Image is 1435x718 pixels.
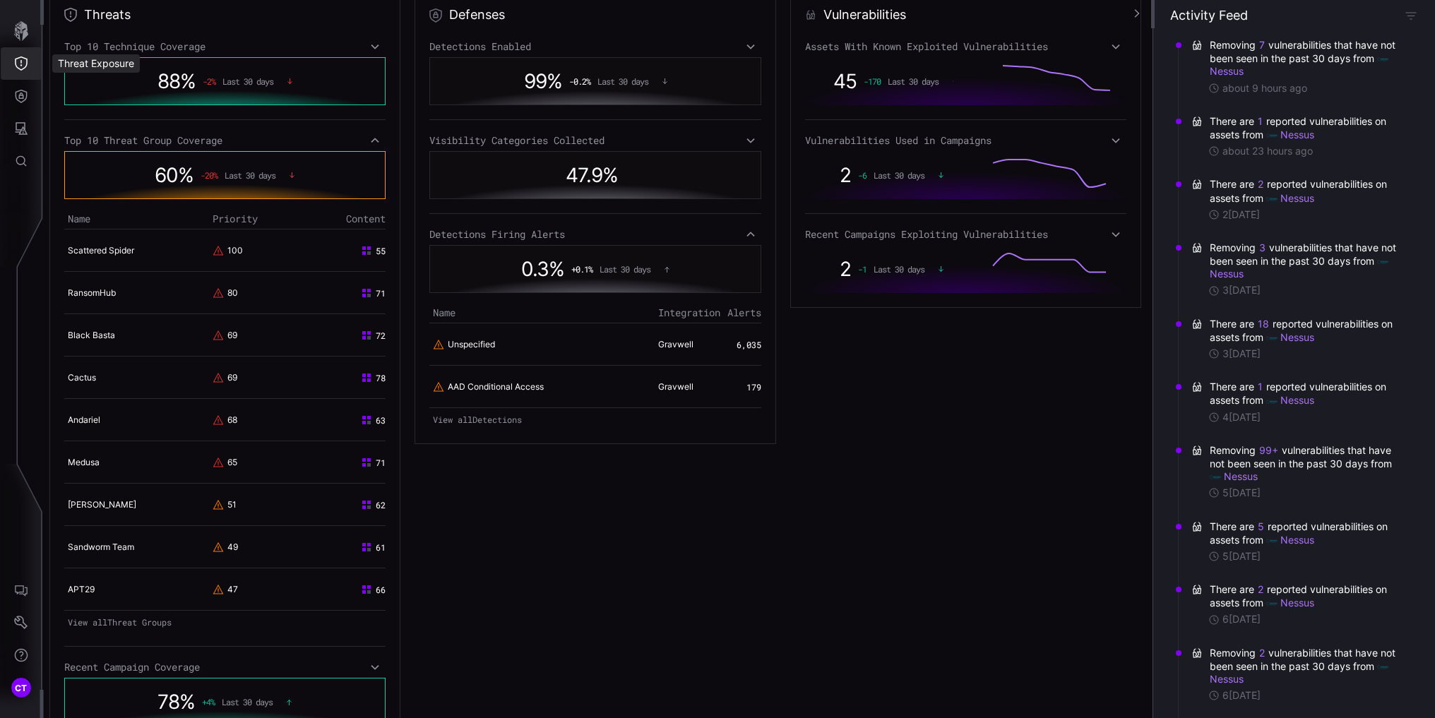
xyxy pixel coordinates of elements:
span: -20 % [201,170,218,180]
div: Vulnerabilities Used in Campaigns [805,134,1126,147]
span: There are reported vulnerabilities on assets from [1210,582,1404,609]
span: 78 % [157,690,195,714]
span: Last 30 days [225,170,275,180]
span: There are reported vulnerabilities on assets from [1210,520,1404,546]
h2: Vulnerabilities [823,6,906,23]
h4: Activity Feed [1170,7,1248,23]
img: Nessus Pro [1266,396,1278,407]
div: 51 [227,498,239,511]
a: Nessus [1210,52,1391,77]
time: 5[DATE] [1222,550,1261,563]
span: + 0.1 % [571,264,593,274]
span: 62 [376,498,386,511]
time: 6[DATE] [1222,613,1261,626]
span: There are reported vulnerabilities on assets from [1210,380,1404,407]
img: Nessus Pro [1266,598,1278,609]
span: Last 30 days [222,76,273,86]
time: about 9 hours ago [1222,82,1307,95]
span: + 4 % [202,697,215,707]
a: Nessus [1266,128,1314,140]
a: Nessus [1266,192,1314,204]
span: 55 [376,244,386,257]
div: 69 [227,371,239,384]
a: Nessus [1210,255,1391,280]
span: 2 [840,163,851,187]
span: Last 30 days [600,264,650,274]
img: Nessus Pro [1266,333,1278,344]
button: 99+ [1258,443,1279,457]
button: 5 [1257,520,1265,534]
h2: Defenses [449,6,505,23]
a: Nessus [1266,394,1314,406]
span: 66 [376,583,386,596]
span: Removing vulnerabilities that have not been seen in the past 30 days from [1210,646,1404,686]
button: 2 [1257,177,1264,191]
span: Removing vulnerabilities that have not been seen in the past 30 days from [1210,443,1404,484]
a: Sandworm Team [68,542,134,552]
img: Nessus Pro [1377,662,1388,673]
a: Black Basta [68,330,115,340]
div: 69 [227,329,239,342]
time: 5[DATE] [1222,486,1261,499]
span: Last 30 days [222,697,273,707]
div: Detections Firing Alerts [429,228,761,241]
a: Gravwell [658,339,693,349]
div: Recent Campaigns Exploiting Vulnerabilities [805,228,1126,241]
a: Gravwell [658,381,693,392]
span: 6,035 [737,339,761,350]
a: Scattered Spider [68,245,134,256]
button: 2 [1257,582,1264,597]
a: AAD Conditional Access [448,381,544,393]
a: Nessus [1210,660,1391,685]
a: APT29 [68,584,95,594]
span: Removing vulnerabilities that have not been seen in the past 30 days from [1210,241,1404,281]
div: Detections Enabled [429,40,761,53]
span: 78 [376,371,386,384]
h2: Threats [84,6,131,23]
span: -0.2 % [569,76,590,86]
time: 4[DATE] [1222,411,1261,424]
th: Priority [209,209,299,229]
img: Nessus Pro [1266,193,1278,205]
span: There are reported vulnerabilities on assets from [1210,317,1404,344]
span: 72 [376,329,386,342]
span: 45 [833,69,857,93]
span: There are reported vulnerabilities on assets from [1210,114,1404,141]
th: Integration [655,303,724,323]
th: Content [299,209,386,229]
span: 63 [376,414,386,426]
span: 179 [746,381,761,393]
img: Nessus Pro [1210,472,1221,483]
time: 6[DATE] [1222,689,1261,702]
a: Cactus [68,372,96,383]
th: Name [429,303,655,323]
div: 47 [227,583,239,596]
span: -170 [864,76,881,86]
span: Last 30 days [888,76,939,86]
span: 47.9 % [566,163,618,187]
a: Unspecified [448,338,495,351]
button: 7 [1258,38,1266,52]
span: 88 % [157,69,196,93]
div: 65 [227,456,239,469]
span: 60 % [155,163,193,187]
button: 3 [1258,241,1266,255]
a: Medusa [68,457,100,467]
img: Nessus Pro [1377,54,1388,65]
img: Nessus Pro [1266,130,1278,141]
span: 99 % [524,69,562,93]
button: 18 [1257,317,1270,331]
span: There are reported vulnerabilities on assets from [1210,177,1404,204]
div: Top 10 Threat Group Coverage [64,134,386,147]
th: Name [64,209,209,229]
span: Last 30 days [874,170,924,180]
div: 68 [227,414,239,426]
div: 80 [227,287,239,299]
img: Nessus Pro [1377,256,1388,268]
span: 61 [376,541,386,554]
span: 0.3 % [521,257,564,281]
button: CT [1,671,42,704]
th: Alerts [724,303,761,323]
div: 100 [227,244,239,257]
time: about 23 hours ago [1222,145,1313,157]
